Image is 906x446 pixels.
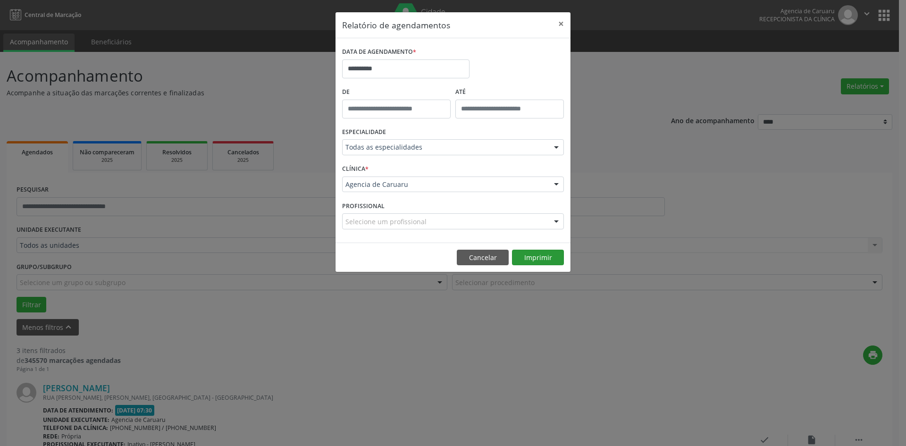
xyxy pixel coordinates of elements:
[342,162,369,177] label: CLÍNICA
[345,217,427,227] span: Selecione um profissional
[512,250,564,266] button: Imprimir
[342,45,416,59] label: DATA DE AGENDAMENTO
[342,199,385,213] label: PROFISSIONAL
[457,250,509,266] button: Cancelar
[345,143,545,152] span: Todas as especialidades
[552,12,570,35] button: Close
[342,125,386,140] label: ESPECIALIDADE
[342,85,451,100] label: De
[455,85,564,100] label: ATÉ
[345,180,545,189] span: Agencia de Caruaru
[342,19,450,31] h5: Relatório de agendamentos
